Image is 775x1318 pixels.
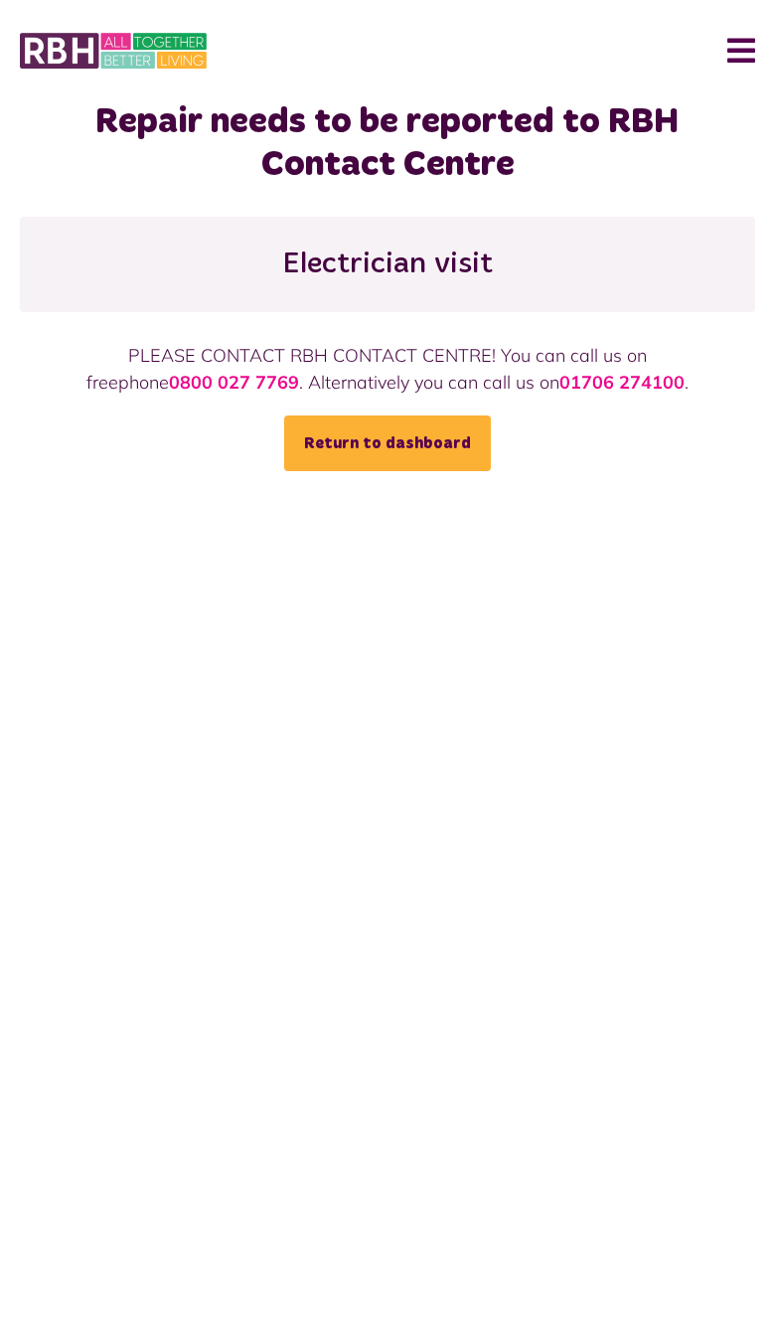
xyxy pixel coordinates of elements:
[284,415,491,471] a: Return to dashboard
[20,30,207,72] img: MyRBH
[81,342,695,396] div: PLEASE CONTACT RBH CONTACT CENTRE! You can call us on freephone . Alternatively you can call us on .
[169,371,299,394] a: 0800 027 7769
[559,371,685,394] a: 01706 274100
[81,101,695,187] h1: Repair needs to be reported to RBH Contact Centre
[40,247,735,282] h2: Electrician visit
